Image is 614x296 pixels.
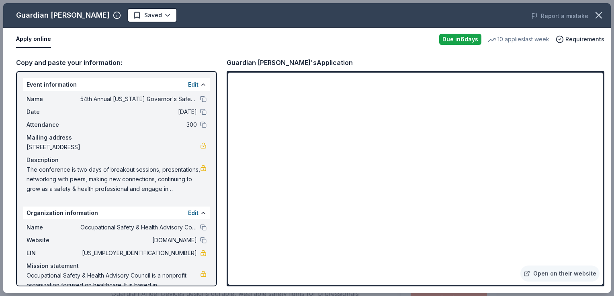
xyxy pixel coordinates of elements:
a: Open on their website [520,266,600,282]
div: Guardian [PERSON_NAME]'s Application [227,57,353,68]
span: The conference is two days of breakout sessions, presentations, networking with peers, making new... [27,165,200,194]
button: Edit [188,80,199,89]
span: [DATE] [80,107,197,117]
span: [STREET_ADDRESS] [27,142,200,152]
div: 10 applies last week [488,34,549,44]
span: Website [27,235,80,245]
span: Attendance [27,120,80,130]
button: Saved [127,8,177,22]
span: Name [27,94,80,104]
span: [DOMAIN_NAME] [80,235,197,245]
span: 54th Annual [US_STATE] Governor's Safety & Health Conference [80,94,197,104]
span: 300 [80,120,197,130]
div: Guardian [PERSON_NAME] [16,9,110,22]
div: Due in 6 days [439,34,481,45]
div: Description [27,155,207,165]
div: Copy and paste your information: [16,57,217,68]
span: Occupational Safety & Health Advisory Council [80,223,197,232]
span: Requirements [565,34,604,44]
span: Date [27,107,80,117]
div: Event information [23,78,210,91]
span: [US_EMPLOYER_IDENTIFICATION_NUMBER] [80,248,197,258]
div: Mission statement [27,261,207,271]
button: Report a mistake [531,11,588,21]
span: EIN [27,248,80,258]
button: Edit [188,208,199,218]
button: Apply online [16,31,51,48]
span: Name [27,223,80,232]
button: Requirements [556,34,604,44]
div: Mailing address [27,133,207,142]
div: Organization information [23,207,210,219]
span: Saved [144,10,162,20]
